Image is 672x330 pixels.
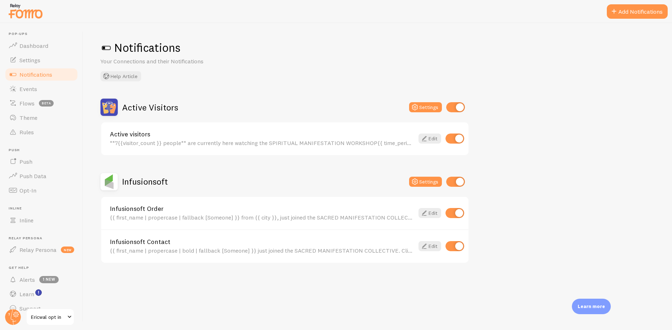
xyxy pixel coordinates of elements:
span: Events [19,85,37,92]
span: Relay Persona [19,246,57,253]
span: Push [19,158,32,165]
svg: <p>Watch New Feature Tutorials!</p> [35,289,42,296]
span: beta [39,100,54,107]
span: Alerts [19,276,35,283]
span: Support [19,305,41,312]
a: Push [4,154,79,169]
span: Relay Persona [9,236,79,241]
p: Learn more [578,303,605,310]
a: Infusionsoft Contact [110,239,414,245]
h2: Active Visitors [122,102,178,113]
a: Dashboard [4,39,79,53]
div: **7{{visitor_count }} people** are currently here watching the SPIRITUAL MANIFESTATION WORKSHOP{{... [110,140,414,146]
a: Settings [4,53,79,67]
a: Edit [418,134,441,144]
span: Inline [9,206,79,211]
div: {{ first_name | propercase | fallback [Someone] }} from {{ city }}, just joined the SACRED MANIFE... [110,214,414,221]
div: {{ first_name | propercase | bold | fallback [Someone] }} just joined the SACRED MANIFESTATION CO... [110,247,414,254]
span: Opt-In [19,187,36,194]
a: Support [4,301,79,316]
span: Settings [19,56,40,64]
h1: Notifications [100,40,655,55]
button: Help Article [100,71,141,81]
a: Opt-In [4,183,79,198]
a: Flows beta [4,96,79,110]
span: Inline [19,217,33,224]
a: Alerts 1 new [4,272,79,287]
a: Edit [418,241,441,251]
a: Notifications [4,67,79,82]
div: Learn more [572,299,611,314]
a: Active visitors [110,131,414,137]
p: Your Connections and their Notifications [100,57,273,65]
span: new [61,247,74,253]
a: Inline [4,213,79,227]
a: Infusionsoft Order [110,205,414,212]
a: Theme [4,110,79,125]
span: Theme [19,114,37,121]
button: Settings [409,102,442,112]
h2: Infusionsoft [122,176,168,187]
span: Notifications [19,71,52,78]
a: Events [4,82,79,96]
img: Active Visitors [100,99,118,116]
a: Ericwal opt in [26,308,75,326]
span: Learn [19,290,34,298]
span: Rules [19,128,34,136]
a: Learn [4,287,79,301]
span: Dashboard [19,42,48,49]
span: Pop-ups [9,32,79,36]
span: Push Data [19,172,46,180]
a: Push Data [4,169,79,183]
span: Flows [19,100,35,107]
img: fomo-relay-logo-orange.svg [8,2,44,20]
button: Settings [409,177,442,187]
span: Push [9,148,79,153]
a: Relay Persona new [4,243,79,257]
span: 1 new [39,276,59,283]
span: Ericwal opt in [31,313,65,321]
span: Get Help [9,266,79,270]
a: Edit [418,208,441,218]
a: Rules [4,125,79,139]
img: Infusionsoft [100,173,118,190]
